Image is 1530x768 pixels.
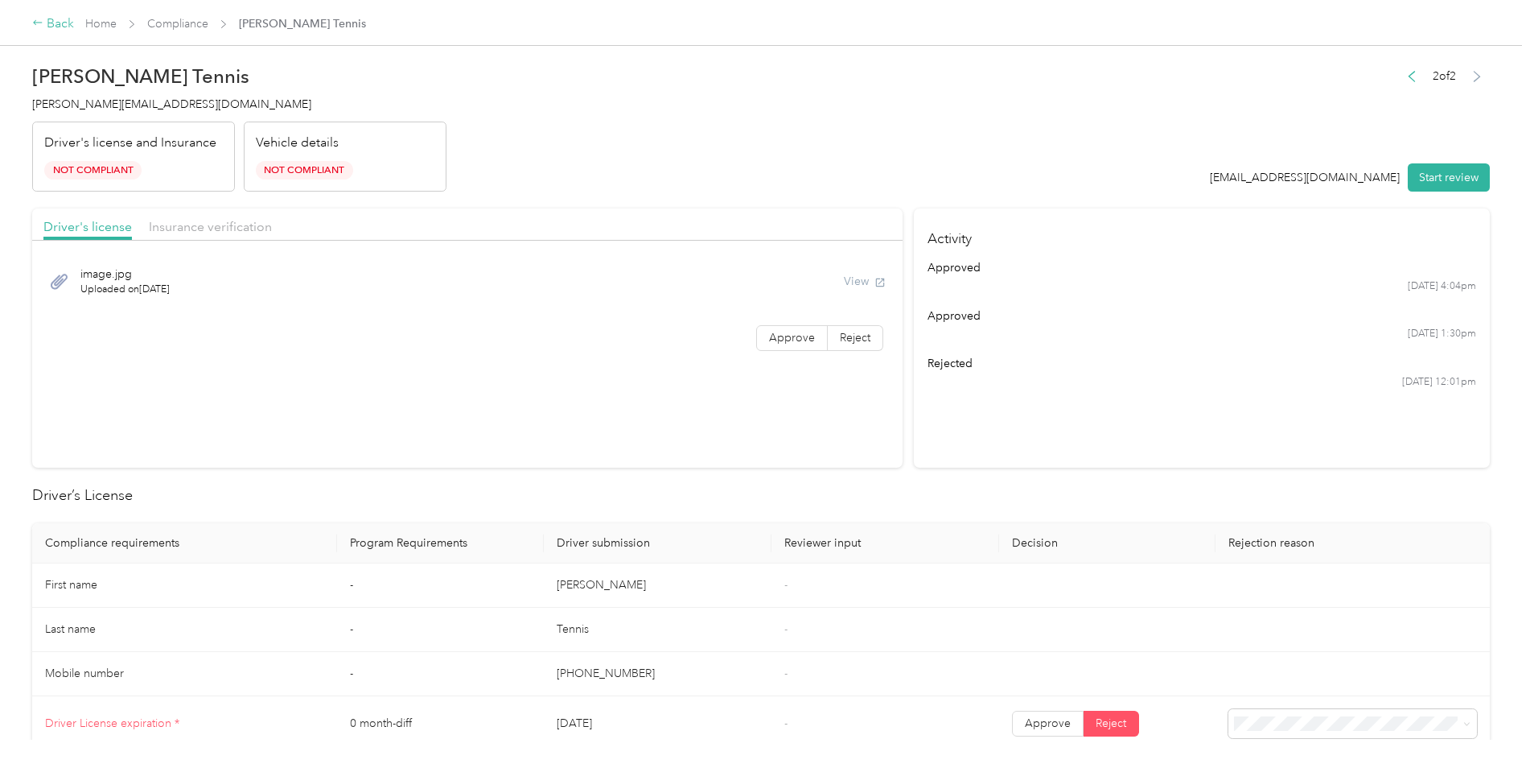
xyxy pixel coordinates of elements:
[32,523,337,564] th: Compliance requirements
[784,716,788,730] span: -
[1440,678,1530,768] iframe: Everlance-gr Chat Button Frame
[337,652,544,696] td: -
[337,523,544,564] th: Program Requirements
[45,716,179,730] span: Driver License expiration *
[1025,716,1071,730] span: Approve
[1408,279,1476,294] time: [DATE] 4:04pm
[32,97,311,111] span: [PERSON_NAME][EMAIL_ADDRESS][DOMAIN_NAME]
[840,331,870,345] span: Reject
[1215,523,1490,564] th: Rejection reason
[1210,169,1400,186] div: [EMAIL_ADDRESS][DOMAIN_NAME]
[256,161,353,180] span: Not Compliant
[85,17,117,31] a: Home
[784,622,788,636] span: -
[44,161,142,180] span: Not Compliant
[32,652,337,696] td: Mobile number
[239,15,366,32] span: [PERSON_NAME] Tennis
[32,696,337,752] td: Driver License expiration *
[337,696,544,752] td: 0 month-diff
[1433,68,1456,85] span: 2 of 2
[784,667,788,680] span: -
[43,219,132,234] span: Driver's license
[927,355,1475,372] div: rejected
[1408,327,1476,341] time: [DATE] 1:30pm
[32,65,446,88] h2: [PERSON_NAME] Tennis
[32,564,337,608] td: First name
[32,14,74,34] div: Back
[1402,375,1476,390] time: [DATE] 12:01pm
[769,331,815,345] span: Approve
[149,219,272,234] span: Insurance verification
[44,134,216,153] p: Driver's license and Insurance
[80,266,170,283] span: image.jpg
[1408,163,1490,192] button: Start review
[927,308,1475,324] div: approved
[771,523,999,564] th: Reviewer input
[256,134,339,153] p: Vehicle details
[45,667,124,680] span: Mobile number
[1096,716,1126,730] span: Reject
[999,523,1216,564] th: Decision
[337,608,544,652] td: -
[147,17,208,31] a: Compliance
[927,259,1475,276] div: approved
[914,209,1490,259] h4: Activity
[32,485,1490,506] h2: Driver’s License
[544,696,771,752] td: [DATE]
[337,564,544,608] td: -
[544,652,771,696] td: [PHONE_NUMBER]
[45,622,96,636] span: Last name
[544,523,771,564] th: Driver submission
[784,578,788,592] span: -
[80,283,170,297] span: Uploaded on [DATE]
[32,608,337,652] td: Last name
[544,564,771,608] td: [PERSON_NAME]
[544,608,771,652] td: Tennis
[45,578,97,592] span: First name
